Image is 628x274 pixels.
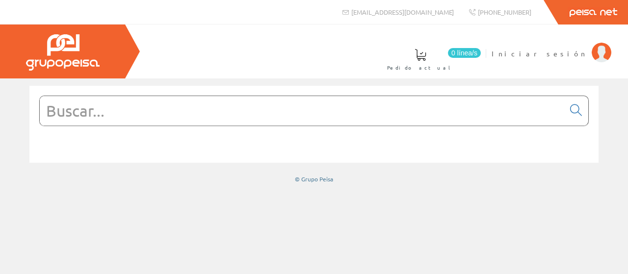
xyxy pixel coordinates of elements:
span: 0 línea/s [448,48,481,58]
span: [EMAIL_ADDRESS][DOMAIN_NAME] [351,8,454,16]
span: Pedido actual [387,63,454,73]
div: © Grupo Peisa [29,175,599,183]
span: Iniciar sesión [492,49,587,58]
span: [PHONE_NUMBER] [478,8,531,16]
img: Grupo Peisa [26,34,100,71]
input: Buscar... [40,96,564,125]
a: Iniciar sesión [492,41,611,50]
